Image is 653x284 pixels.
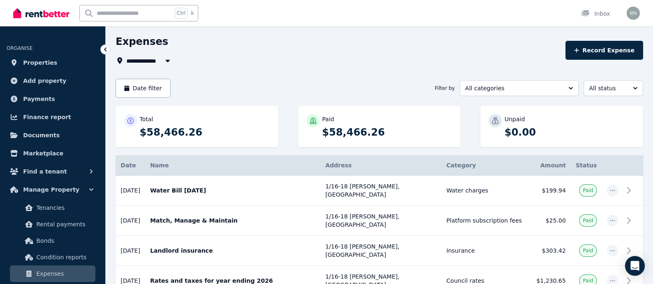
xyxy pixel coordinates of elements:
[583,247,593,254] span: Paid
[581,9,610,18] div: Inbox
[321,155,442,176] th: Address
[23,130,60,140] span: Documents
[150,246,315,255] p: Landlord insurance
[116,35,168,48] h1: Expenses
[23,112,71,122] span: Finance report
[504,126,635,139] p: $0.00
[175,8,188,19] span: Ctrl
[23,167,67,176] span: Find a tenant
[528,155,571,176] th: Amount
[36,269,92,279] span: Expenses
[571,155,602,176] th: Status
[150,186,315,195] p: Water Bill [DATE]
[7,145,99,162] a: Marketplace
[116,155,145,176] th: Date
[116,236,145,266] td: [DATE]
[7,181,99,198] button: Manage Property
[528,206,571,236] td: $25.00
[442,236,528,266] td: Insurance
[116,79,171,98] button: Date filter
[13,7,69,19] img: RentBetter
[145,155,320,176] th: Name
[7,163,99,180] button: Find a tenant
[442,206,528,236] td: Platform subscription fees
[36,219,92,229] span: Rental payments
[7,73,99,89] a: Add property
[150,216,315,225] p: Match, Manage & Maintain
[528,236,571,266] td: $303.42
[23,58,57,68] span: Properties
[442,155,528,176] th: Category
[10,232,95,249] a: Bonds
[460,80,579,96] button: All categories
[583,277,593,284] span: Paid
[140,126,270,139] p: $58,466.26
[565,41,643,60] button: Record Expense
[528,176,571,206] td: $199.94
[321,176,442,206] td: 1/16-18 [PERSON_NAME], [GEOGRAPHIC_DATA]
[10,265,95,282] a: Expenses
[435,85,455,92] span: Filter by
[116,176,145,206] td: [DATE]
[23,94,55,104] span: Payments
[10,200,95,216] a: Tenancies
[627,7,640,20] img: Ronel Naude
[23,148,63,158] span: Marketplace
[7,127,99,143] a: Documents
[10,216,95,232] a: Rental payments
[584,80,643,96] button: All status
[322,126,453,139] p: $58,466.26
[7,45,33,51] span: ORGANISE
[36,203,92,213] span: Tenancies
[442,176,528,206] td: Water charges
[583,217,593,224] span: Paid
[625,256,645,276] div: Open Intercom Messenger
[322,115,334,123] p: Paid
[36,252,92,262] span: Condition reports
[36,236,92,246] span: Bonds
[191,10,194,16] span: k
[23,185,79,195] span: Manage Property
[583,187,593,194] span: Paid
[321,206,442,236] td: 1/16-18 [PERSON_NAME], [GEOGRAPHIC_DATA]
[23,76,66,86] span: Add property
[7,109,99,125] a: Finance report
[10,249,95,265] a: Condition reports
[7,54,99,71] a: Properties
[589,84,626,92] span: All status
[7,91,99,107] a: Payments
[465,84,562,92] span: All categories
[116,206,145,236] td: [DATE]
[140,115,153,123] p: Total
[321,236,442,266] td: 1/16-18 [PERSON_NAME], [GEOGRAPHIC_DATA]
[504,115,525,123] p: Unpaid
